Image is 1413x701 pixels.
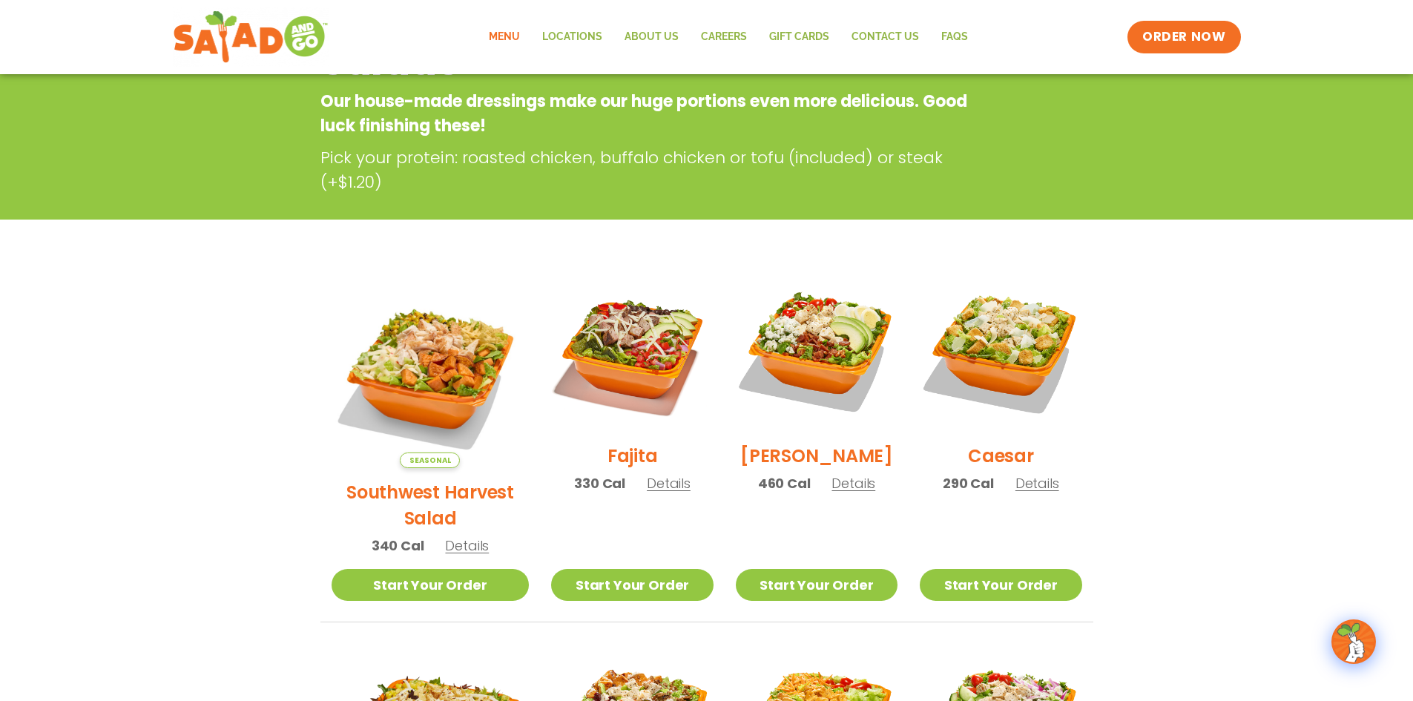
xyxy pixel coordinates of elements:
[478,20,531,54] a: Menu
[574,473,625,493] span: 330 Cal
[551,270,713,432] img: Product photo for Fajita Salad
[372,536,424,556] span: 340 Cal
[445,536,489,555] span: Details
[968,443,1034,469] h2: Caesar
[740,443,893,469] h2: [PERSON_NAME]
[332,569,530,601] a: Start Your Order
[173,7,329,67] img: new-SAG-logo-768×292
[1333,621,1374,662] img: wpChatIcon
[1142,28,1225,46] span: ORDER NOW
[920,569,1081,601] a: Start Your Order
[840,20,930,54] a: Contact Us
[736,569,897,601] a: Start Your Order
[690,20,758,54] a: Careers
[943,473,994,493] span: 290 Cal
[478,20,979,54] nav: Menu
[1127,21,1240,53] a: ORDER NOW
[320,89,974,138] p: Our house-made dressings make our huge portions even more delicious. Good luck finishing these!
[831,474,875,493] span: Details
[647,474,691,493] span: Details
[607,443,658,469] h2: Fajita
[400,452,460,468] span: Seasonal
[551,569,713,601] a: Start Your Order
[930,20,979,54] a: FAQs
[332,479,530,531] h2: Southwest Harvest Salad
[332,270,530,468] img: Product photo for Southwest Harvest Salad
[1015,474,1059,493] span: Details
[736,270,897,432] img: Product photo for Cobb Salad
[758,20,840,54] a: GIFT CARDS
[758,473,811,493] span: 460 Cal
[531,20,613,54] a: Locations
[320,145,981,194] p: Pick your protein: roasted chicken, buffalo chicken or tofu (included) or steak (+$1.20)
[613,20,690,54] a: About Us
[920,270,1081,432] img: Product photo for Caesar Salad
